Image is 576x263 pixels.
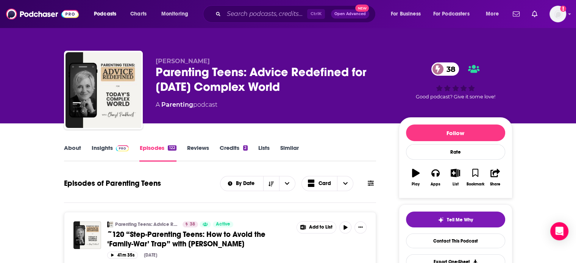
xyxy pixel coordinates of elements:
[161,101,193,108] a: Parenting
[213,221,233,227] a: Active
[220,144,248,162] a: Credits2
[549,6,566,22] img: User Profile
[156,8,198,20] button: open menu
[549,6,566,22] span: Logged in as Bcprpro33
[156,58,210,65] span: [PERSON_NAME]
[258,144,270,162] a: Lists
[116,145,129,151] img: Podchaser Pro
[139,144,176,162] a: Episodes122
[439,62,459,76] span: 38
[406,124,505,141] button: Follow
[453,182,459,187] div: List
[64,144,81,162] a: About
[73,221,101,249] img: ~120 “Step‑Parenting Teens: How to Avoid the ‘Family‑War’ Trap” with Richard R Ramos
[406,233,505,248] a: Contact This Podcast
[243,145,248,151] div: 2
[107,221,113,227] img: Parenting Teens: Advice Redefined for Today's Complex World
[224,8,307,20] input: Search podcasts, credits, & more...
[92,144,129,162] a: InsightsPodchaser Pro
[309,224,332,230] span: Add to List
[94,9,116,19] span: Podcasts
[187,144,209,162] a: Reviews
[66,52,141,128] img: Parenting Teens: Advice Redefined for Today's Complex World
[210,5,383,23] div: Search podcasts, credits, & more...
[107,230,265,249] span: ~120 “Step‑Parenting Teens: How to Avoid the ‘Family‑War’ Trap” with [PERSON_NAME]
[125,8,151,20] a: Charts
[438,217,444,223] img: tell me why sparkle
[107,252,138,259] button: 41m 35s
[529,8,540,20] a: Show notifications dropdown
[280,144,299,162] a: Similar
[466,182,484,187] div: Bookmark
[485,164,505,191] button: Share
[431,62,459,76] a: 38
[301,176,354,191] button: Choose View
[406,212,505,227] button: tell me why sparkleTell Me Why
[447,217,473,223] span: Tell Me Why
[406,164,426,191] button: Play
[89,8,126,20] button: open menu
[549,6,566,22] button: Show profile menu
[428,8,481,20] button: open menu
[168,145,176,151] div: 122
[490,182,500,187] div: Share
[399,58,512,104] div: 38Good podcast? Give it some love!
[510,8,523,20] a: Show notifications dropdown
[236,181,257,186] span: By Date
[386,8,430,20] button: open menu
[433,9,470,19] span: For Podcasters
[560,6,566,12] svg: Add a profile image
[144,252,157,258] div: [DATE]
[279,176,295,191] button: open menu
[406,144,505,160] div: Rate
[6,7,79,21] img: Podchaser - Follow, Share and Rate Podcasts
[307,9,325,19] span: Ctrl K
[412,182,420,187] div: Play
[216,221,230,228] span: Active
[334,12,366,16] span: Open Advanced
[486,9,499,19] span: More
[318,181,331,186] span: Card
[465,164,485,191] button: Bookmark
[130,9,147,19] span: Charts
[297,222,336,233] button: Show More Button
[64,179,161,188] h1: Episodes of Parenting Teens
[426,164,445,191] button: Apps
[115,221,178,227] a: Parenting Teens: Advice Redefined for [DATE] Complex World
[220,181,263,186] button: open menu
[481,8,508,20] button: open menu
[416,94,495,100] span: Good podcast? Give it some love!
[550,222,568,240] div: Open Intercom Messenger
[331,9,369,19] button: Open AdvancedNew
[391,9,421,19] span: For Business
[190,221,195,228] span: 38
[355,5,369,12] span: New
[431,182,440,187] div: Apps
[107,230,291,249] a: ~120 “Step‑Parenting Teens: How to Avoid the ‘Family‑War’ Trap” with [PERSON_NAME]
[156,100,217,109] div: A podcast
[354,221,367,233] button: Show More Button
[263,176,279,191] button: Sort Direction
[445,164,465,191] button: List
[220,176,295,191] h2: Choose List sort
[161,9,188,19] span: Monitoring
[183,221,198,227] a: 38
